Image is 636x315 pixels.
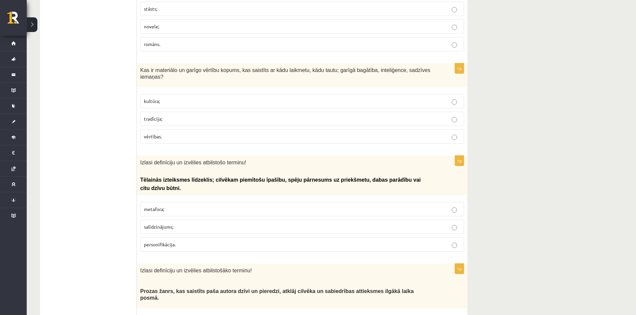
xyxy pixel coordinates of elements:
[140,160,246,165] span: Izlasi definīciju un izvēlies atbilstošo terminu!
[455,155,464,166] p: 1p
[452,7,457,12] input: stāsts;
[144,23,159,29] span: novele;
[7,12,27,28] a: Rīgas 1. Tālmācības vidusskola
[144,224,173,230] span: salīdzinājums;
[144,241,176,247] span: personifikācija.
[452,25,457,30] input: novele;
[144,116,162,122] span: tradīcija;
[144,6,157,12] span: stāsts;
[140,177,421,191] span: Tēlainās izteiksmes līdzeklis; cilvēkam piemītošu īpašību, spēju pārnesums uz priekšmetu, dabas p...
[140,288,414,301] span: Prozas žanrs, kas saistīts paša autora dzīvi un pieredzi, atklāj cilvēka un sabiedrības attieksme...
[455,263,464,274] p: 1p
[140,67,430,80] span: Kas ir materiālo un garīgo vērtību kopums, kas saistīts ar kādu laikmetu, kādu tautu; garīgā bagā...
[144,206,164,212] span: metafora;
[144,98,160,104] span: kultūra;
[144,133,162,139] span: vērtības.
[140,268,252,273] span: Izlasi definīciju un izvēlies atbilstošāko terminu!
[455,63,464,74] p: 1p
[144,41,160,47] span: romāns.
[452,243,457,248] input: personifikācija.
[452,207,457,213] input: metafora;
[452,135,457,140] input: vērtības.
[452,225,457,230] input: salīdzinājums;
[452,117,457,122] input: tradīcija;
[452,42,457,48] input: romāns.
[452,99,457,105] input: kultūra;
